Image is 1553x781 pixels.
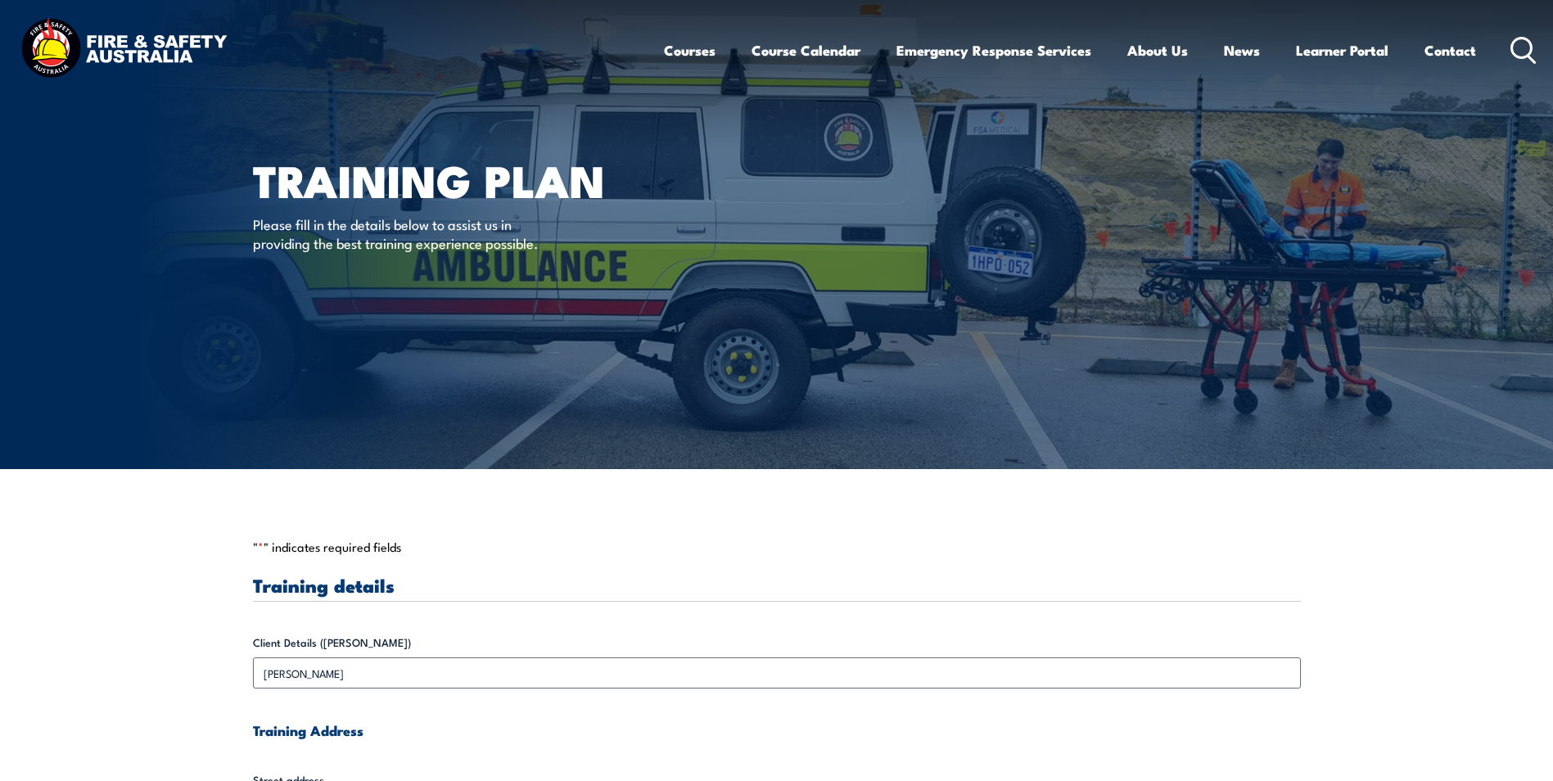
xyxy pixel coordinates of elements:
[896,29,1091,72] a: Emergency Response Services
[253,721,1301,739] h4: Training Address
[1424,29,1476,72] a: Contact
[752,29,860,72] a: Course Calendar
[253,634,1301,651] label: Client Details ([PERSON_NAME])
[1296,29,1388,72] a: Learner Portal
[1127,29,1188,72] a: About Us
[253,576,1301,594] h3: Training details
[253,539,1301,555] p: " " indicates required fields
[253,160,657,199] h1: Training plan
[1224,29,1260,72] a: News
[664,29,716,72] a: Courses
[253,214,552,253] p: Please fill in the details below to assist us in providing the best training experience possible.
